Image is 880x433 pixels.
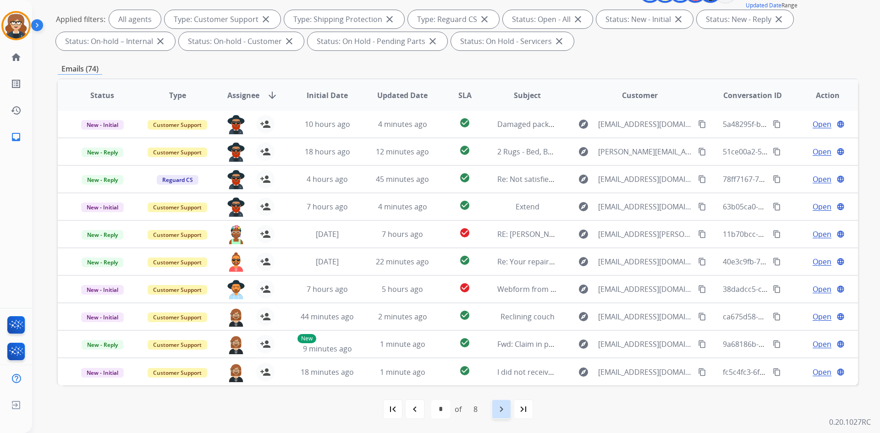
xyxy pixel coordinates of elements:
[148,312,207,322] span: Customer Support
[148,120,207,130] span: Customer Support
[148,203,207,212] span: Customer Support
[698,203,706,211] mat-icon: content_copy
[82,340,123,350] span: New - Reply
[746,2,781,9] button: Updated Date
[578,256,589,267] mat-icon: explore
[109,10,161,28] div: All agents
[81,120,124,130] span: New - Initial
[836,148,845,156] mat-icon: language
[380,367,425,377] span: 1 minute ago
[836,203,845,211] mat-icon: language
[497,339,632,349] span: Fwd: Claim in progress pending photos
[698,175,706,183] mat-icon: content_copy
[458,90,472,101] span: SLA
[227,90,259,101] span: Assignee
[723,312,863,322] span: ca675d58-1451-4836-adc0-356b0fd72062
[155,36,166,47] mat-icon: close
[698,148,706,156] mat-icon: content_copy
[260,311,271,322] mat-icon: person_add
[169,90,186,101] span: Type
[813,146,831,157] span: Open
[598,311,693,322] span: [EMAIL_ADDRESS][DOMAIN_NAME]
[836,175,845,183] mat-icon: language
[82,175,123,185] span: New - Reply
[260,256,271,267] mat-icon: person_add
[11,105,22,116] mat-icon: history
[773,368,781,376] mat-icon: content_copy
[82,148,123,157] span: New - Reply
[578,284,589,295] mat-icon: explore
[260,174,271,185] mat-icon: person_add
[81,368,124,378] span: New - Initial
[813,339,831,350] span: Open
[497,174,758,184] span: Re: Not satisfied with claim id -Ashley D922-01 - Dining Uph Side Chair (2/cn)
[503,10,593,28] div: Status: Open - All
[227,170,245,189] img: agent-avatar
[11,78,22,89] mat-icon: list_alt
[497,147,657,157] span: 2 Rugs - Bed, Bath & Beyond - [PERSON_NAME]
[260,119,271,130] mat-icon: person_add
[307,202,348,212] span: 7 hours ago
[260,146,271,157] mat-icon: person_add
[387,404,398,415] mat-icon: first_page
[148,340,207,350] span: Customer Support
[723,284,865,294] span: 38dadcc5-c895-4d3b-aad4-2230459900ee
[496,404,507,415] mat-icon: navigate_next
[773,175,781,183] mat-icon: content_copy
[227,335,245,354] img: agent-avatar
[518,404,529,415] mat-icon: last_page
[376,257,429,267] span: 22 minutes ago
[598,146,693,157] span: [PERSON_NAME][EMAIL_ADDRESS][DOMAIN_NAME]
[497,229,844,239] span: RE: [PERSON_NAME] 0147607633 [PERSON_NAME][EMAIL_ADDRESS][PERSON_NAME][DOMAIN_NAME]
[58,63,102,75] p: Emails (74)
[773,258,781,266] mat-icon: content_copy
[267,90,278,101] mat-icon: arrow_downward
[227,115,245,134] img: agent-avatar
[836,258,845,266] mat-icon: language
[81,285,124,295] span: New - Initial
[572,14,583,25] mat-icon: close
[260,339,271,350] mat-icon: person_add
[297,334,316,343] p: New
[157,175,198,185] span: Reguard CS
[303,344,352,354] span: 9 minutes ago
[459,172,470,183] mat-icon: check_circle
[260,284,271,295] mat-icon: person_add
[813,201,831,212] span: Open
[813,174,831,185] span: Open
[479,14,490,25] mat-icon: close
[598,339,693,350] span: [EMAIL_ADDRESS][DOMAIN_NAME]
[459,145,470,156] mat-icon: check_circle
[723,367,854,377] span: fc5c4fc3-6fe5-46ef-8445-deed183457f2
[578,229,589,240] mat-icon: explore
[578,311,589,322] mat-icon: explore
[554,36,565,47] mat-icon: close
[3,13,29,38] img: avatar
[11,132,22,143] mat-icon: inbox
[578,174,589,185] mat-icon: explore
[466,400,485,418] div: 8
[301,367,354,377] span: 18 minutes ago
[316,257,339,267] span: [DATE]
[578,339,589,350] mat-icon: explore
[598,174,693,185] span: [EMAIL_ADDRESS][DOMAIN_NAME]
[497,257,653,267] span: Re: Your repaired product is ready for pickup
[376,174,429,184] span: 45 minutes ago
[773,230,781,238] mat-icon: content_copy
[148,230,207,240] span: Customer Support
[284,36,295,47] mat-icon: close
[813,284,831,295] span: Open
[459,282,470,293] mat-icon: check_circle
[514,90,541,101] span: Subject
[598,284,693,295] span: [EMAIL_ADDRESS][DOMAIN_NAME]
[783,79,858,111] th: Action
[836,340,845,348] mat-icon: language
[578,201,589,212] mat-icon: explore
[598,256,693,267] span: [EMAIL_ADDRESS][DOMAIN_NAME]
[90,90,114,101] span: Status
[382,284,423,294] span: 5 hours ago
[698,285,706,293] mat-icon: content_copy
[459,117,470,128] mat-icon: check_circle
[148,368,207,378] span: Customer Support
[723,257,862,267] span: 40e3c9fb-77ae-4e46-aeda-dfd723930879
